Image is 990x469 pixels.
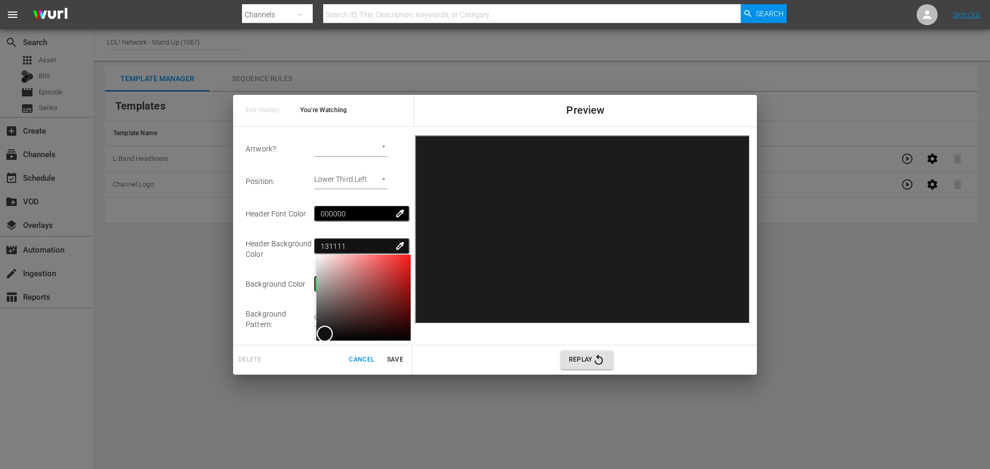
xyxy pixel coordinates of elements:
a: Sign Out [953,10,980,19]
div: Lower Third Left [314,173,388,189]
td: Header Background Color [246,230,314,268]
span: colorize [395,208,405,219]
img: ans4CAIJ8jUAAAAAAAAAAAAAAAAAAAAAAAAgQb4GAAAAAAAAAAAAAAAAAAAAAAAAJMjXAAAAAAAAAAAAAAAAAAAAAAAAgAT5G... [25,3,75,27]
span: menu [6,8,19,21]
span: Save [382,354,408,365]
span: Replay [569,354,605,366]
button: Save [378,351,412,368]
span: Cancel [349,354,374,365]
td: Header Font Color [246,198,314,230]
span: colorize [395,241,405,251]
span: Search [756,4,784,23]
button: Replay [560,351,613,369]
span: You're Watching [300,104,417,116]
td: Artwork? : [246,133,314,165]
span: Preview [566,104,604,116]
td: Position : [246,165,314,198]
div: Circles [314,311,388,327]
div: Color [316,255,421,341]
button: Cancel [345,351,378,368]
td: Background Color [246,268,314,300]
td: Background Pattern : [246,300,314,338]
span: Edit Overlay [246,104,284,116]
td: Font : [246,338,314,370]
